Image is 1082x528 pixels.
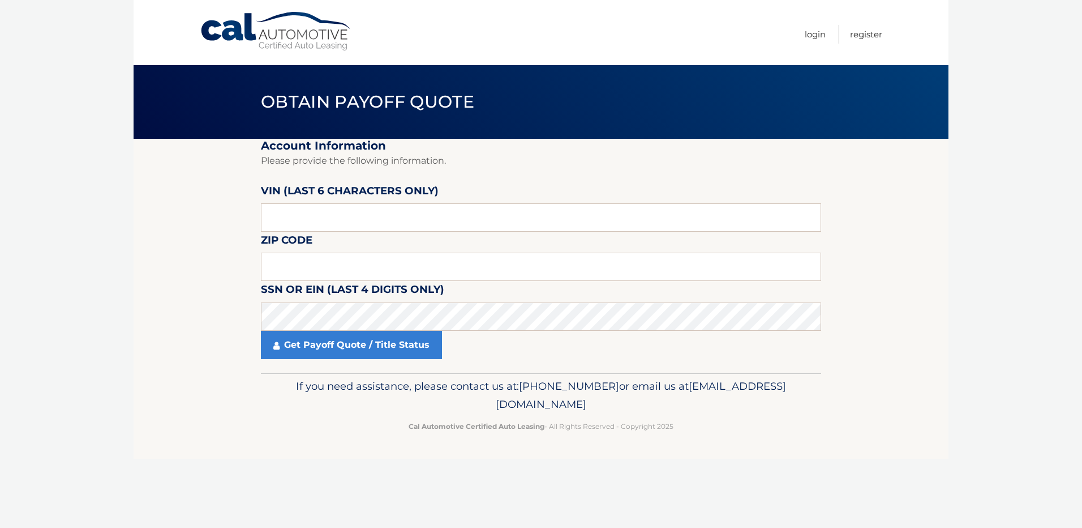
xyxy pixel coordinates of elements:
p: If you need assistance, please contact us at: or email us at [268,377,814,414]
a: Login [805,25,826,44]
label: VIN (last 6 characters only) [261,182,439,203]
p: Please provide the following information. [261,153,821,169]
a: Cal Automotive [200,11,353,52]
p: - All Rights Reserved - Copyright 2025 [268,420,814,432]
label: Zip Code [261,232,312,253]
label: SSN or EIN (last 4 digits only) [261,281,444,302]
a: Register [850,25,882,44]
h2: Account Information [261,139,821,153]
a: Get Payoff Quote / Title Status [261,331,442,359]
span: [PHONE_NUMBER] [519,380,619,393]
strong: Cal Automotive Certified Auto Leasing [409,422,544,431]
span: Obtain Payoff Quote [261,91,474,112]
